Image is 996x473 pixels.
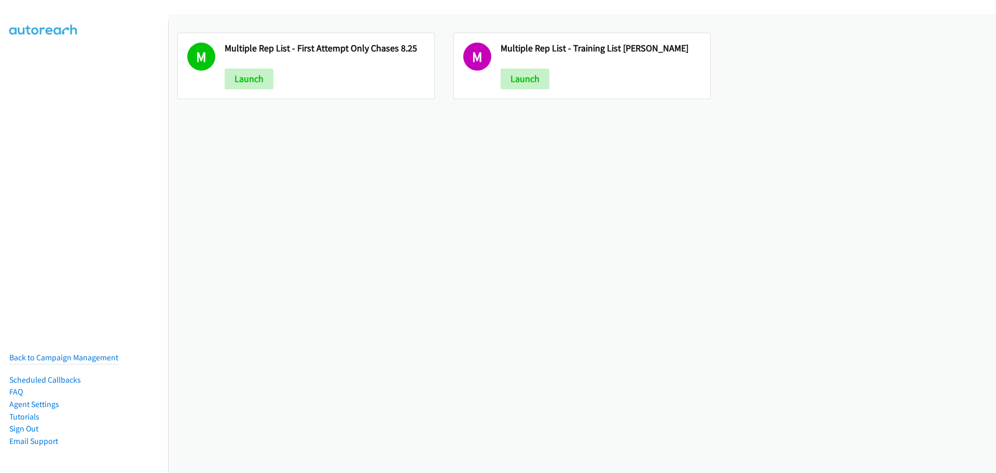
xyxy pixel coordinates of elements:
a: Sign Out [9,424,38,434]
h1: M [187,43,215,71]
a: Tutorials [9,412,39,422]
a: Email Support [9,436,58,446]
h2: Multiple Rep List - First Attempt Only Chases 8.25 [225,43,425,55]
a: Scheduled Callbacks [9,375,81,385]
h2: Multiple Rep List - Training List [PERSON_NAME] [501,43,701,55]
a: Agent Settings [9,399,59,409]
a: Launch [501,69,549,89]
a: Back to Campaign Management [9,353,118,362]
a: Launch [225,69,273,89]
h1: M [463,43,491,71]
a: FAQ [9,387,23,397]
